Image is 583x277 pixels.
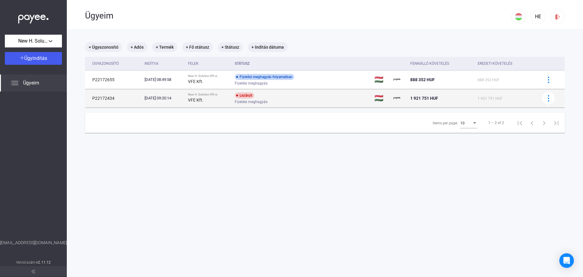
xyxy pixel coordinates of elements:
[550,9,565,24] button: logout-red
[18,37,49,45] span: New H. Solution Kft
[92,60,119,67] div: Ügyazonosító
[23,79,39,87] span: Ügyeim
[32,270,35,273] img: arrow-double-left-grey.svg
[188,74,230,78] div: New H. Solution Kft vs
[145,77,183,83] div: [DATE] 08:49:58
[182,42,213,52] mat-chip: + Fő státusz
[5,52,62,65] button: Ügyindítás
[554,14,561,20] img: logout-red
[460,121,465,125] span: 10
[11,79,18,87] img: list.svg
[188,60,199,67] div: Felek
[152,42,177,52] mat-chip: + Termék
[145,60,159,67] div: Indítva
[127,42,147,52] mat-chip: + Adós
[20,56,24,60] img: plus-white.svg
[145,60,183,67] div: Indítva
[188,98,203,102] strong: VFE Kft.
[526,117,538,129] button: Previous page
[511,9,526,24] button: HU
[372,89,391,107] td: 🇭🇺
[5,35,62,47] button: New H. Solution Kft
[410,60,449,67] div: Fennálló követelés
[545,95,552,102] img: more-blue
[92,60,140,67] div: Ügyazonosító
[235,98,268,106] span: Fizetési meghagyás
[188,79,203,84] strong: VFE Kft.
[478,96,503,101] span: 1 921 751 HUF
[515,13,522,20] img: HU
[36,260,51,265] strong: v2.11.12
[85,11,511,21] div: Ügyeim
[145,95,183,101] div: [DATE] 09:20:14
[478,60,534,67] div: Eredeti követelés
[85,89,142,107] td: P22172434
[538,117,550,129] button: Next page
[514,117,526,129] button: First page
[531,9,545,24] button: HE
[559,253,574,268] div: Open Intercom Messenger
[248,42,288,52] mat-chip: + Indítás dátuma
[478,78,499,82] span: 888 352 HUF
[410,60,473,67] div: Fennálló követelés
[235,74,294,80] div: Fizetési meghagyás folyamatban
[545,77,552,83] img: more-blue
[410,77,435,82] span: 888 352 HUF
[433,119,458,127] div: Items per page:
[533,13,543,20] div: HE
[218,42,243,52] mat-chip: + Státusz
[478,60,512,67] div: Eredeti követelés
[85,71,142,89] td: P22172655
[24,55,47,61] span: Ügyindítás
[542,92,555,105] button: more-blue
[18,11,49,24] img: white-payee-white-dot.svg
[188,93,230,96] div: New H. Solution Kft vs
[542,73,555,86] button: more-blue
[410,96,438,101] span: 1 921 751 HUF
[394,95,401,102] img: payee-logo
[235,80,268,87] span: Fizetési meghagyás
[550,117,562,129] button: Last page
[188,60,230,67] div: Felek
[488,119,504,126] div: 1 – 2 of 2
[235,92,254,99] div: Lezárult
[372,71,391,89] td: 🇭🇺
[85,42,122,52] mat-chip: + Ügyazonosító
[394,76,401,83] img: payee-logo
[460,119,477,126] mat-select: Items per page:
[232,57,372,71] th: Státusz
